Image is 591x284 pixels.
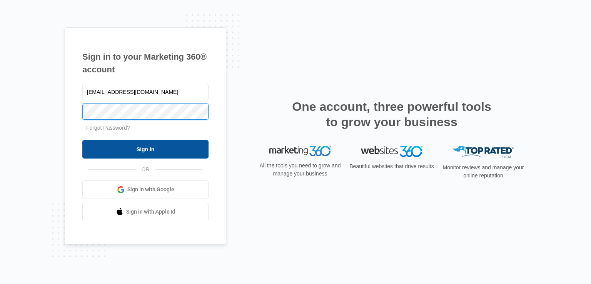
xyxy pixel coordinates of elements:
[82,84,209,100] input: Email
[126,208,175,216] span: Sign in with Apple Id
[349,162,435,170] p: Beautiful websites that drive results
[82,180,209,199] a: Sign in with Google
[257,162,343,178] p: All the tools you need to grow and manage your business
[82,203,209,221] a: Sign in with Apple Id
[82,50,209,76] h1: Sign in to your Marketing 360® account
[269,146,331,157] img: Marketing 360
[86,125,130,131] a: Forgot Password?
[361,146,422,157] img: Websites 360
[136,165,155,174] span: OR
[82,140,209,159] input: Sign In
[452,146,514,159] img: Top Rated Local
[440,164,526,180] p: Monitor reviews and manage your online reputation
[290,99,494,130] h2: One account, three powerful tools to grow your business
[127,185,174,194] span: Sign in with Google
